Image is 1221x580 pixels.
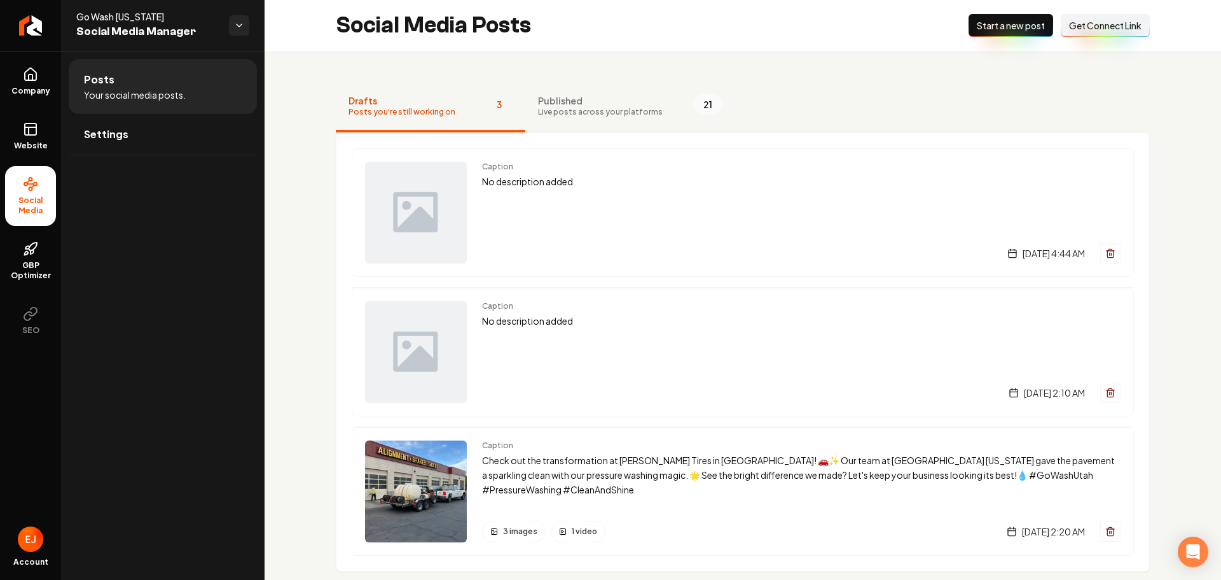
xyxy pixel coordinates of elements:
[76,10,219,23] span: Go Wash [US_STATE]
[482,453,1121,497] p: Check out the transformation at [PERSON_NAME] Tires in [GEOGRAPHIC_DATA]! 🚗✨ Our team at [GEOGRAP...
[348,94,455,107] span: Drafts
[5,296,56,346] button: SEO
[69,114,257,155] a: Settings
[538,107,663,117] span: Live posts across your platforms
[18,527,43,552] button: Open user button
[336,13,531,38] h2: Social Media Posts
[5,111,56,161] a: Website
[482,174,1121,189] p: No description added
[365,441,467,542] img: Post preview
[9,141,53,151] span: Website
[1023,247,1085,260] span: [DATE] 4:44 AM
[76,23,219,41] span: Social Media Manager
[17,325,45,336] span: SEO
[693,94,722,115] span: 21
[482,301,1121,311] span: Caption
[538,94,663,107] span: Published
[5,195,56,216] span: Social Media
[5,231,56,291] a: GBP Optimizer
[572,527,597,537] span: 1 video
[482,162,1121,172] span: Caption
[352,287,1134,416] a: Post previewCaptionNo description added[DATE] 2:10 AM
[365,301,467,403] img: Post preview
[969,14,1053,37] button: Start a new post
[13,557,48,567] span: Account
[84,88,186,101] span: Your social media posts.
[84,72,114,87] span: Posts
[18,527,43,552] img: Eduard Joers
[486,94,513,115] span: 3
[5,260,56,281] span: GBP Optimizer
[503,527,537,537] span: 3 images
[352,427,1134,556] a: Post previewCaptionCheck out the transformation at [PERSON_NAME] Tires in [GEOGRAPHIC_DATA]! 🚗✨ O...
[977,19,1045,32] span: Start a new post
[348,107,455,117] span: Posts you're still working on
[1024,386,1085,399] span: [DATE] 2:10 AM
[482,314,1121,329] p: No description added
[1061,14,1150,37] button: Get Connect Link
[352,148,1134,277] a: Post previewCaptionNo description added[DATE] 4:44 AM
[1069,19,1142,32] span: Get Connect Link
[19,15,43,36] img: Rebolt Logo
[6,86,55,96] span: Company
[336,81,525,132] button: DraftsPosts you're still working on3
[5,57,56,106] a: Company
[84,127,128,142] span: Settings
[336,81,1150,132] nav: Tabs
[1178,537,1208,567] div: Open Intercom Messenger
[1022,525,1085,538] span: [DATE] 2:20 AM
[365,162,467,264] img: Post preview
[482,441,1121,451] span: Caption
[525,81,735,132] button: PublishedLive posts across your platforms21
